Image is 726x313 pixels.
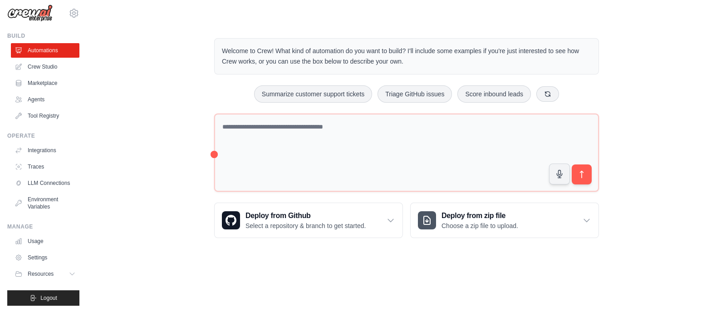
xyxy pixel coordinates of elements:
div: Operate [7,132,79,139]
div: Manage [7,223,79,230]
a: Usage [11,234,79,248]
a: Tool Registry [11,109,79,123]
a: Settings [11,250,79,265]
span: Resources [28,270,54,278]
h3: Deploy from zip file [441,210,518,221]
a: Traces [11,159,79,174]
button: Summarize customer support tickets [254,85,372,103]
div: Build [7,32,79,40]
p: Welcome to Crew! What kind of automation do you want to build? I'll include some examples if you'... [222,46,591,67]
p: Select a repository & branch to get started. [245,221,366,230]
a: LLM Connections [11,176,79,190]
a: Agents [11,92,79,107]
a: Marketplace [11,76,79,90]
button: Triage GitHub issues [378,85,452,103]
a: Integrations [11,143,79,158]
a: Environment Variables [11,192,79,214]
button: Logout [7,290,79,306]
button: Score inbound leads [457,85,531,103]
a: Crew Studio [11,60,79,74]
a: Automations [11,43,79,58]
span: Logout [40,294,57,302]
button: Resources [11,267,79,281]
h3: Deploy from Github [245,210,366,221]
img: Logo [7,5,53,22]
p: Choose a zip file to upload. [441,221,518,230]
